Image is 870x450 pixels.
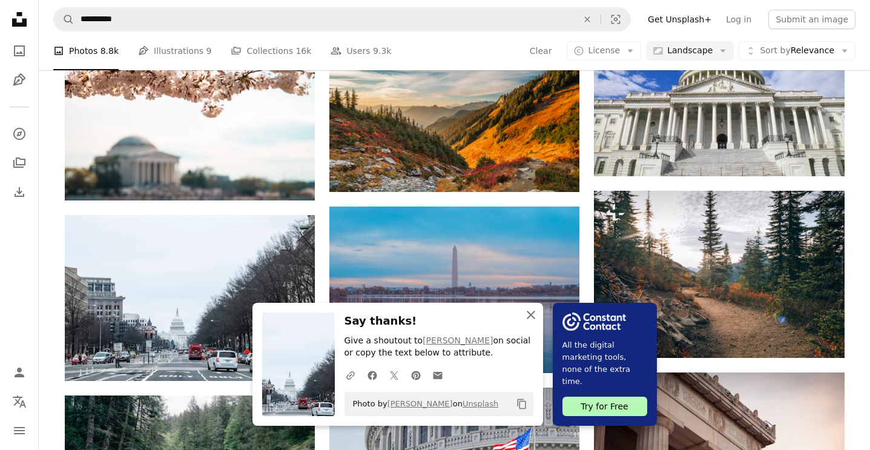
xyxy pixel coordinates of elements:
[344,313,533,330] h3: Say thanks!
[760,45,834,57] span: Relevance
[387,399,453,408] a: [PERSON_NAME]
[65,111,315,122] a: selective focus photography of white petaled flowers
[7,122,31,146] a: Explore
[594,87,844,98] a: white concrete dome museum
[562,397,647,416] div: Try for Free
[206,44,212,58] span: 9
[329,102,579,113] a: green and brown mountains under white clouds and blue sky during daytime
[347,394,499,414] span: Photo by on
[760,45,790,55] span: Sort by
[574,8,601,31] button: Clear
[567,41,641,61] button: License
[7,389,31,414] button: Language
[667,45,713,57] span: Landscape
[7,180,31,204] a: Download History
[423,336,493,345] a: [PERSON_NAME]
[7,360,31,385] a: Log in / Sign up
[331,31,391,70] a: Users 9.3k
[405,363,427,387] a: Share on Pinterest
[646,41,734,61] button: Landscape
[562,313,626,331] img: file-1754318165549-24bf788d5b37
[65,292,315,303] a: vehicles on road during daytime
[768,10,855,29] button: Submit an image
[594,9,844,176] img: white concrete dome museum
[329,25,579,192] img: green and brown mountains under white clouds and blue sky during daytime
[463,399,498,408] a: Unsplash
[739,41,855,61] button: Sort byRelevance
[553,303,657,426] a: All the digital marketing tools, none of the extra time.Try for Free
[7,39,31,63] a: Photos
[641,10,719,29] a: Get Unsplash+
[529,41,553,61] button: Clear
[295,44,311,58] span: 16k
[7,151,31,175] a: Collections
[65,215,315,381] img: vehicles on road during daytime
[7,68,31,92] a: Illustrations
[601,8,630,31] button: Visual search
[562,339,647,388] span: All the digital marketing tools, none of the extra time.
[329,284,579,295] a: white concrete building near body of water during daytime
[383,363,405,387] a: Share on Twitter
[719,10,759,29] a: Log in
[594,191,844,358] img: a dirt path in the middle of a forest
[427,363,449,387] a: Share over email
[53,7,631,31] form: Find visuals sitewide
[7,419,31,443] button: Menu
[373,44,391,58] span: 9.3k
[65,33,315,200] img: selective focus photography of white petaled flowers
[54,8,74,31] button: Search Unsplash
[329,207,579,373] img: white concrete building near body of water during daytime
[138,31,211,70] a: Illustrations 9
[344,335,533,359] p: Give a shoutout to on social or copy the text below to attribute.
[588,45,620,55] span: License
[512,394,532,414] button: Copy to clipboard
[231,31,311,70] a: Collections 16k
[7,7,31,34] a: Home — Unsplash
[361,363,383,387] a: Share on Facebook
[594,268,844,279] a: a dirt path in the middle of a forest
